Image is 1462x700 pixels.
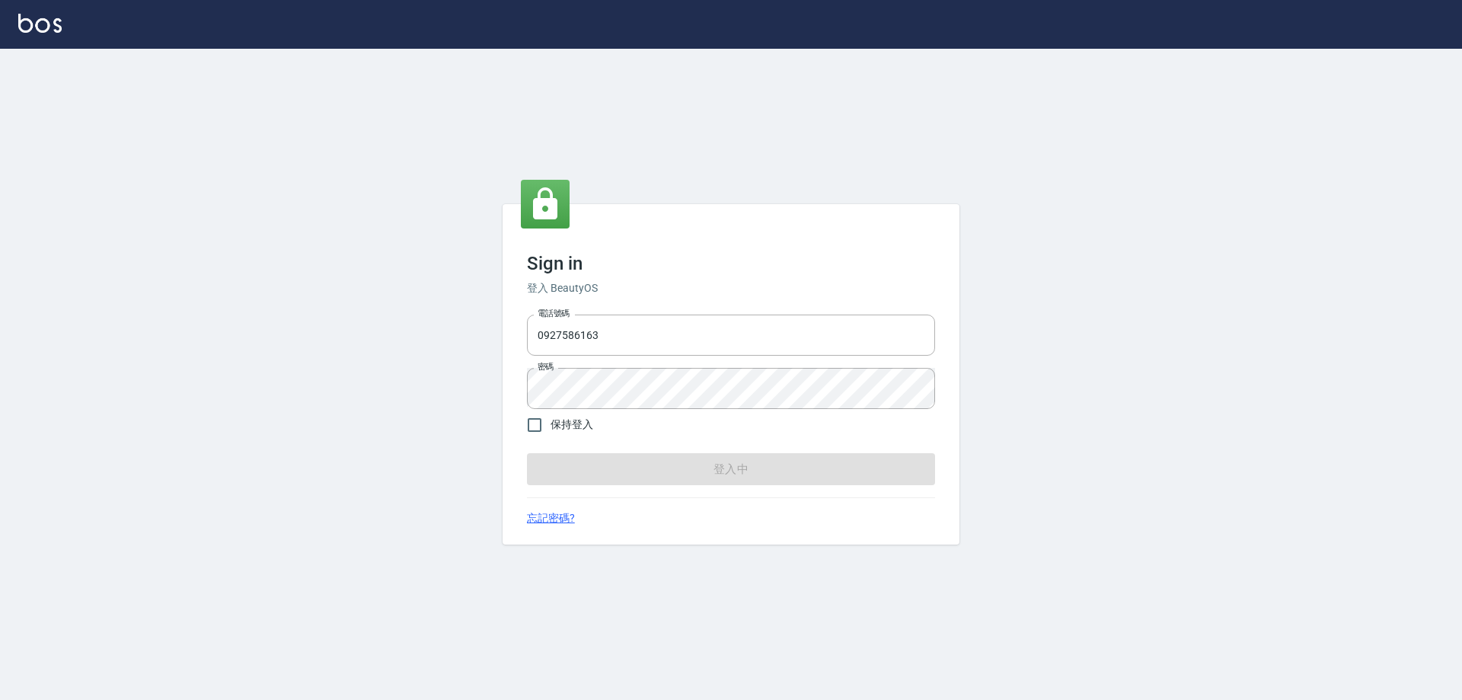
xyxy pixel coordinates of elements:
label: 電話號碼 [538,308,570,319]
img: Logo [18,14,62,33]
a: 忘記密碼? [527,510,575,526]
label: 密碼 [538,361,554,372]
h3: Sign in [527,253,935,274]
span: 保持登入 [551,417,593,433]
h6: 登入 BeautyOS [527,280,935,296]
